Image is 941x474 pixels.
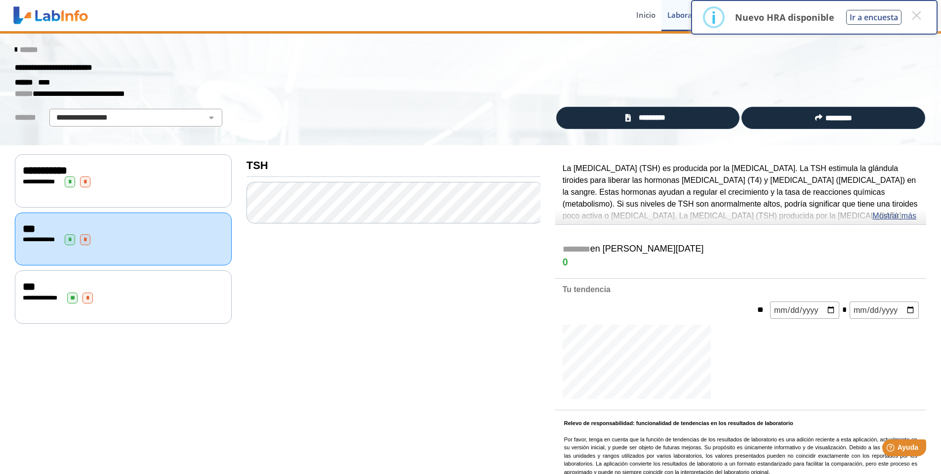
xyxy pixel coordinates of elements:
[850,302,919,319] input: mm/dd/yyyy
[563,163,919,234] p: La [MEDICAL_DATA] (TSH) es producida por la [MEDICAL_DATA]. La TSH estimula la glándula tiroides ...
[872,210,916,222] a: Mostrar más
[907,6,925,24] button: Close this dialog
[846,10,901,25] button: Ir a encuesta
[770,302,839,319] input: mm/dd/yyyy
[564,420,793,426] b: Relevo de responsabilidad: funcionalidad de tendencias en los resultados de laboratorio
[563,257,919,268] h4: 0
[853,435,930,463] iframe: Help widget launcher
[735,11,834,23] p: Nuevo HRA disponible
[711,8,716,26] div: i
[563,285,611,294] b: Tu tendencia
[563,244,919,255] h5: en [PERSON_NAME][DATE]
[246,159,268,172] b: TSH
